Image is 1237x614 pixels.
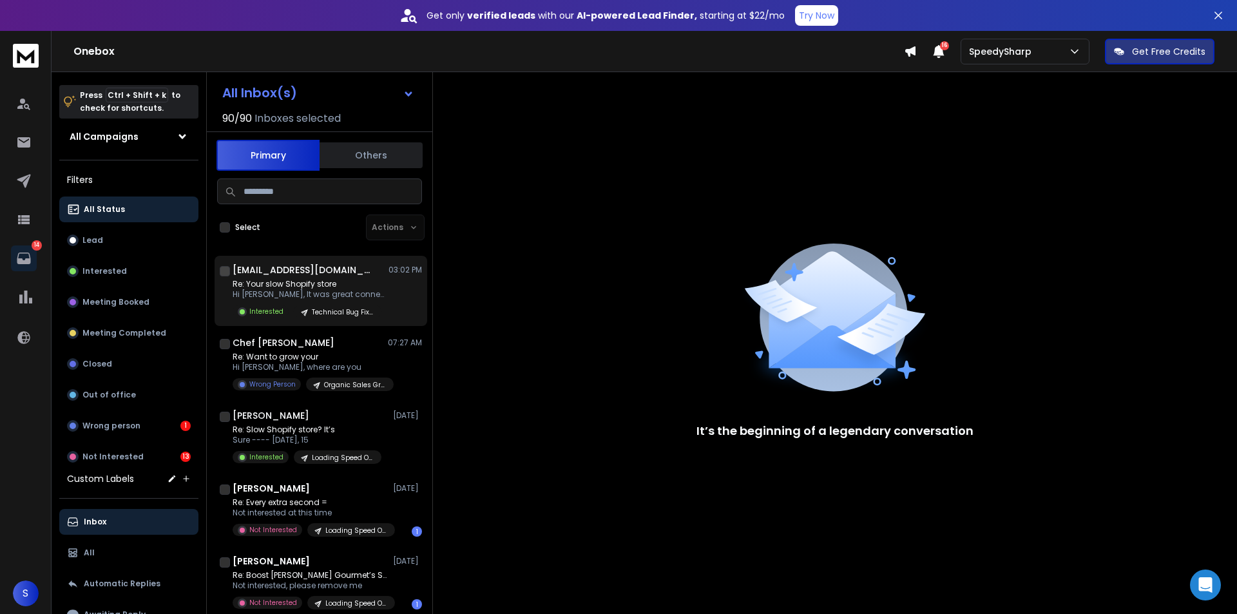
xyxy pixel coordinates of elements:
[82,297,149,307] p: Meeting Booked
[180,452,191,462] div: 13
[216,140,320,171] button: Primary
[222,86,297,99] h1: All Inbox(s)
[249,598,297,608] p: Not Interested
[1105,39,1214,64] button: Get Free Credits
[59,171,198,189] h3: Filters
[233,336,334,349] h1: Chef [PERSON_NAME]
[82,235,103,245] p: Lead
[795,5,838,26] button: Try Now
[233,362,387,372] p: Hi [PERSON_NAME], where are you
[577,9,697,22] strong: AI-powered Lead Finder,
[13,580,39,606] button: S
[82,359,112,369] p: Closed
[393,556,422,566] p: [DATE]
[233,425,381,435] p: Re: Slow Shopify store? It’s
[1190,570,1221,600] div: Open Intercom Messenger
[67,472,134,485] h3: Custom Labels
[388,338,422,348] p: 07:27 AM
[233,555,310,568] h1: [PERSON_NAME]
[233,570,387,580] p: Re: Boost [PERSON_NAME] Gourmet’s Speed
[84,579,160,589] p: Automatic Replies
[59,571,198,597] button: Automatic Replies
[427,9,785,22] p: Get only with our starting at $22/mo
[412,526,422,537] div: 1
[233,497,387,508] p: Re: Every extra second =
[233,435,381,445] p: Sure ---- [DATE], 15
[59,124,198,149] button: All Campaigns
[222,111,252,126] span: 90 / 90
[13,44,39,68] img: logo
[324,380,386,390] p: Organic Sales Growth
[325,526,387,535] p: Loading Speed Optimization
[73,44,904,59] h1: Onebox
[799,9,834,22] p: Try Now
[59,413,198,439] button: Wrong person1
[249,379,296,389] p: Wrong Person
[235,222,260,233] label: Select
[393,483,422,494] p: [DATE]
[59,227,198,253] button: Lead
[82,266,127,276] p: Interested
[233,279,387,289] p: Re: Your slow Shopify store
[212,80,425,106] button: All Inbox(s)
[233,580,387,591] p: Not interested, please remove me
[312,307,374,317] p: Technical Bug Fixing and Loading Speed
[233,264,374,276] h1: [EMAIL_ADDRESS][DOMAIN_NAME]
[59,509,198,535] button: Inbox
[84,517,106,527] p: Inbox
[412,599,422,609] div: 1
[233,352,387,362] p: Re: Want to grow your
[59,258,198,284] button: Interested
[11,245,37,271] a: 14
[320,141,423,169] button: Others
[59,382,198,408] button: Out of office
[106,88,168,102] span: Ctrl + Shift + k
[467,9,535,22] strong: verified leads
[249,525,297,535] p: Not Interested
[393,410,422,421] p: [DATE]
[82,390,136,400] p: Out of office
[969,45,1037,58] p: SpeedySharp
[82,421,140,431] p: Wrong person
[696,422,973,440] p: It’s the beginning of a legendary conversation
[84,548,95,558] p: All
[325,599,387,608] p: Loading Speed Optimization
[59,540,198,566] button: All
[254,111,341,126] h3: Inboxes selected
[312,453,374,463] p: Loading Speed Optimization
[180,421,191,431] div: 1
[940,41,949,50] span: 16
[1132,45,1205,58] p: Get Free Credits
[84,204,125,215] p: All Status
[233,289,387,300] p: Hi [PERSON_NAME], It was great connecting
[80,89,180,115] p: Press to check for shortcuts.
[233,482,310,495] h1: [PERSON_NAME]
[59,320,198,346] button: Meeting Completed
[249,452,283,462] p: Interested
[388,265,422,275] p: 03:02 PM
[82,452,144,462] p: Not Interested
[249,307,283,316] p: Interested
[59,197,198,222] button: All Status
[59,444,198,470] button: Not Interested13
[82,328,166,338] p: Meeting Completed
[59,289,198,315] button: Meeting Booked
[233,409,309,422] h1: [PERSON_NAME]
[233,508,387,518] p: Not interested at this time
[70,130,139,143] h1: All Campaigns
[59,351,198,377] button: Closed
[32,240,42,251] p: 14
